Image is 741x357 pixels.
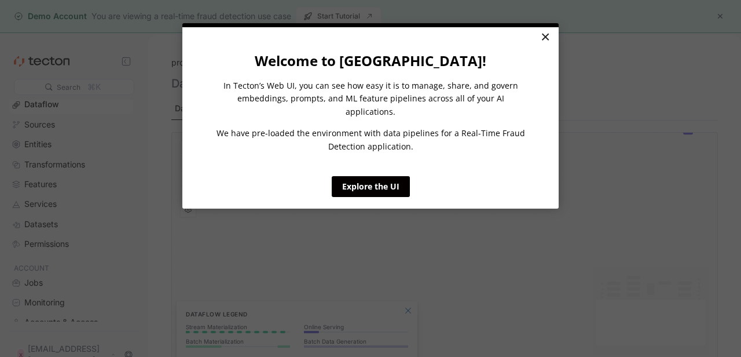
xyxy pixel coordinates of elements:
a: Close modal [535,27,555,48]
strong: Welcome to [GEOGRAPHIC_DATA]! [255,51,486,70]
p: In Tecton’s Web UI, you can see how easy it is to manage, share, and govern embeddings, prompts, ... [214,79,527,118]
a: Explore the UI [332,176,410,197]
div: current step [182,23,559,27]
p: We have pre-loaded the environment with data pipelines for a Real-Time Fraud Detection application. [214,127,527,153]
